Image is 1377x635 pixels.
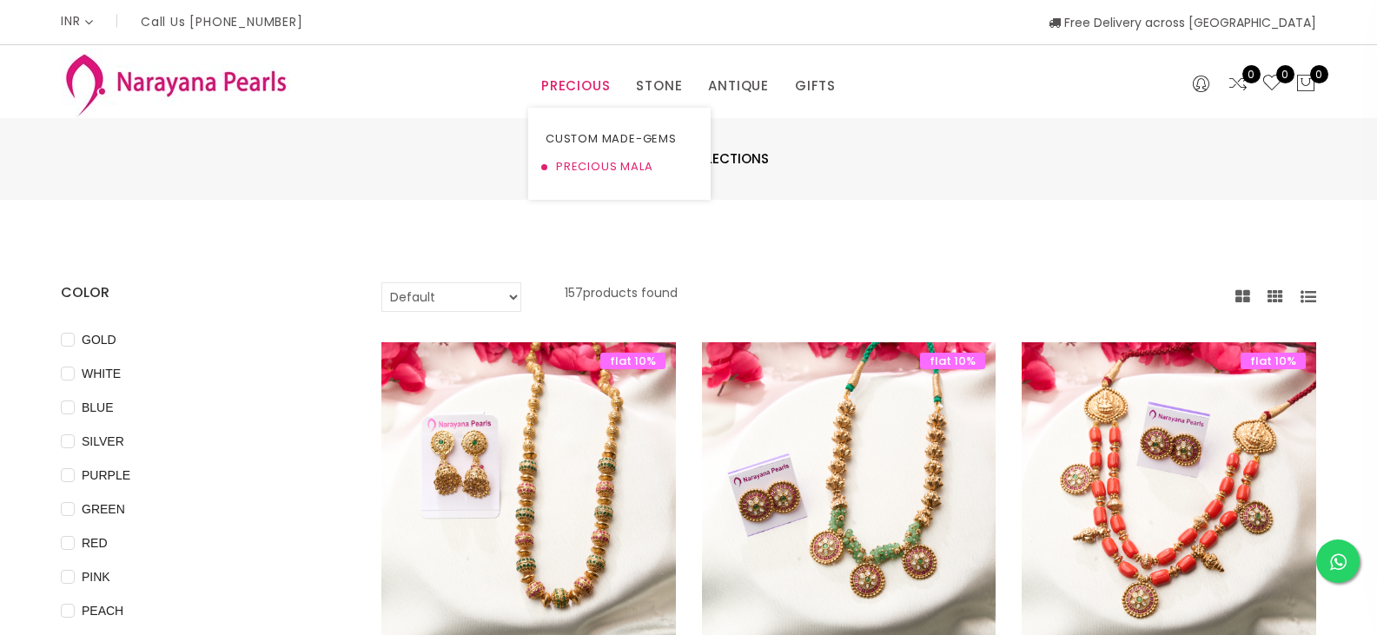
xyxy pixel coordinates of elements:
span: PEACH [75,601,130,620]
span: BLUE [75,398,121,417]
span: 0 [1310,65,1328,83]
span: flat 10% [920,353,985,369]
span: Collections [679,149,769,169]
span: PURPLE [75,466,137,485]
a: CUSTOM MADE-GEMS [546,125,693,153]
a: STONE [636,73,682,99]
a: PRECIOUS [541,73,610,99]
a: PRECIOUS MALA [546,153,693,181]
span: PINK [75,567,117,586]
span: Free Delivery across [GEOGRAPHIC_DATA] [1049,14,1316,31]
a: ANTIQUE [708,73,769,99]
span: WHITE [75,364,128,383]
span: 0 [1242,65,1261,83]
span: SILVER [75,432,131,451]
a: GIFTS [795,73,836,99]
a: 0 [1261,73,1282,96]
a: 0 [1228,73,1248,96]
span: GREEN [75,499,132,519]
h4: COLOR [61,282,329,303]
button: 0 [1295,73,1316,96]
span: flat 10% [600,353,665,369]
p: Call Us [PHONE_NUMBER] [141,16,303,28]
span: GOLD [75,330,123,349]
span: RED [75,533,115,552]
p: 157 products found [565,282,678,312]
span: flat 10% [1241,353,1306,369]
span: 0 [1276,65,1294,83]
